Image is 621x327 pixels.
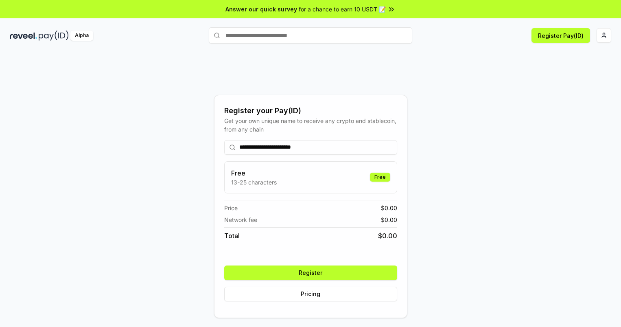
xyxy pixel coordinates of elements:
[224,116,397,134] div: Get your own unique name to receive any crypto and stablecoin, from any chain
[299,5,386,13] span: for a chance to earn 10 USDT 📝
[378,231,397,241] span: $ 0.00
[225,5,297,13] span: Answer our quick survey
[370,173,390,182] div: Free
[224,204,238,212] span: Price
[224,231,240,241] span: Total
[224,287,397,301] button: Pricing
[381,204,397,212] span: $ 0.00
[224,266,397,280] button: Register
[231,178,277,187] p: 13-25 characters
[10,31,37,41] img: reveel_dark
[70,31,93,41] div: Alpha
[39,31,69,41] img: pay_id
[531,28,590,43] button: Register Pay(ID)
[231,168,277,178] h3: Free
[381,215,397,224] span: $ 0.00
[224,105,397,116] div: Register your Pay(ID)
[224,215,257,224] span: Network fee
